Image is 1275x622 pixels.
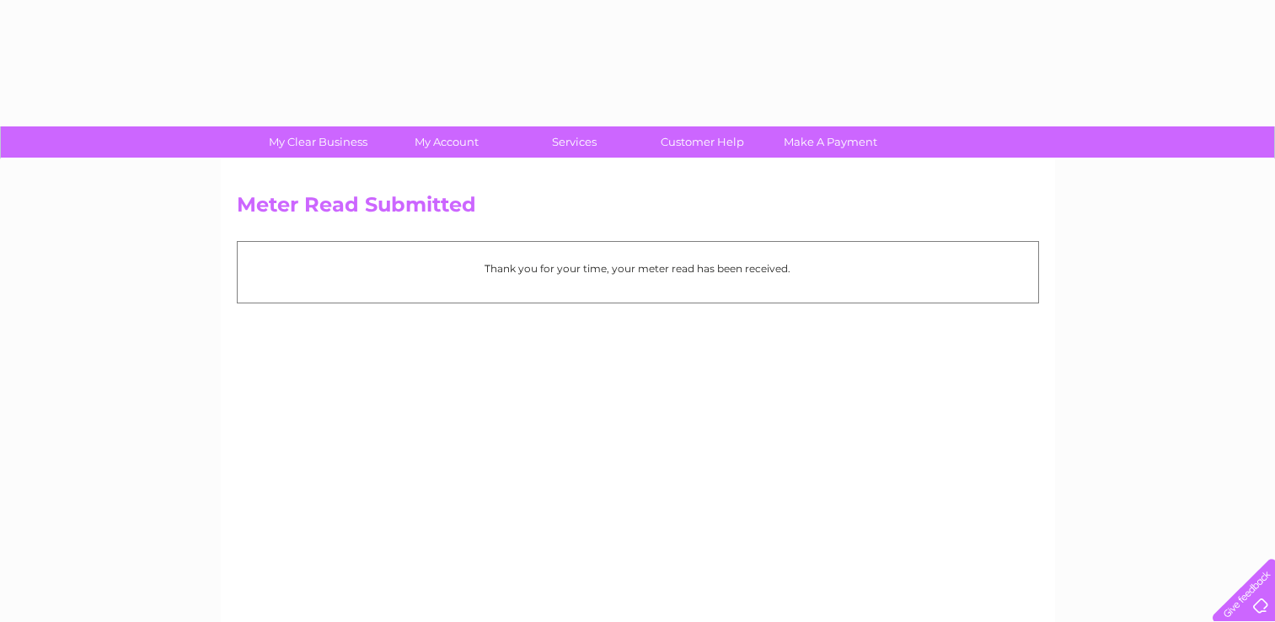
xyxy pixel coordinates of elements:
[761,126,900,158] a: Make A Payment
[246,260,1030,276] p: Thank you for your time, your meter read has been received.
[249,126,388,158] a: My Clear Business
[505,126,644,158] a: Services
[377,126,516,158] a: My Account
[633,126,772,158] a: Customer Help
[237,193,1039,225] h2: Meter Read Submitted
